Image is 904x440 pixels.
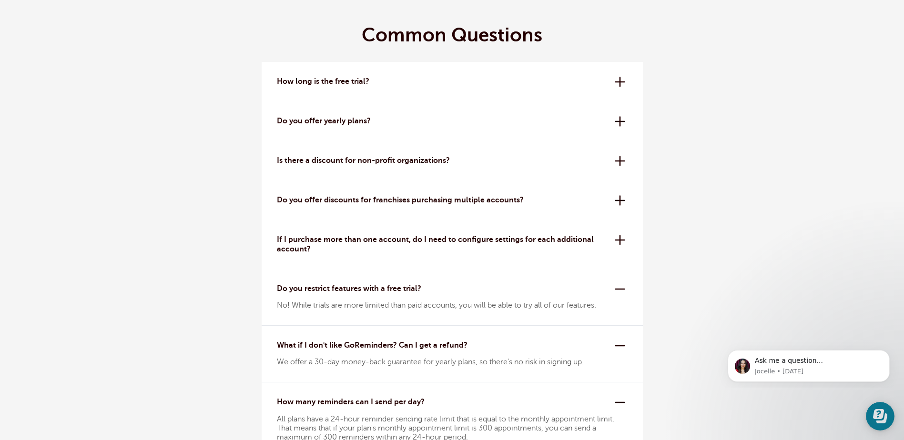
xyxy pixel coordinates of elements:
[713,341,904,388] iframe: Intercom notifications message
[277,341,608,350] p: What if I don't like GoReminders? Can I get a refund?
[262,24,643,47] h2: Common Questions
[277,284,608,293] p: Do you restrict features with a free trial?
[277,117,608,126] p: Do you offer yearly plans?
[866,402,894,430] iframe: Resource center
[277,196,608,205] p: Do you offer discounts for franchises purchasing multiple accounts?
[277,358,628,367] p: We offer a 30-day money-back guarantee for yearly plans, so there's no risk in signing up.
[277,156,608,165] p: Is there a discount for non-profit organizations?
[277,235,608,253] p: If I purchase more than one account, do I need to configure settings for each additional account?
[277,77,608,86] p: How long is the free trial?
[277,398,608,407] p: How many reminders can I send per day?
[277,301,628,310] p: No! While trials are more limited than paid accounts, you will be able to try all of our features.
